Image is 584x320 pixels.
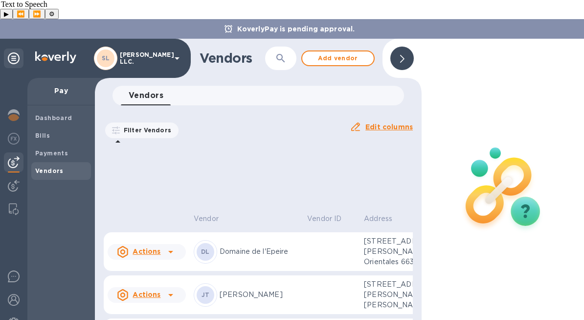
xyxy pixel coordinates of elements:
p: Domaine de l'Epeire [220,246,299,257]
b: Vendors [35,167,64,174]
b: JT [202,291,210,298]
p: [PERSON_NAME] LLC. [120,51,169,65]
p: [PERSON_NAME] [220,290,299,300]
p: KoverlyPay is pending approval. [232,24,360,34]
button: Forward [29,9,45,19]
b: Bills [35,132,50,139]
b: DL [201,248,210,255]
p: Vendor [194,214,219,224]
span: Vendors [129,89,163,102]
span: Add vendor [310,52,366,64]
u: Edit columns [365,123,413,131]
b: Payments [35,149,68,157]
u: Actions [133,247,160,255]
b: SL [102,54,110,62]
p: [STREET_ADDRESS][PERSON_NAME]-Orientales 66390 FR [364,236,447,267]
u: Actions [133,291,160,298]
p: Address [364,214,392,224]
span: Address [364,214,405,224]
p: Filter Vendors [120,126,171,134]
h1: Vendors [200,50,265,66]
div: Unpin categories [4,49,23,68]
b: Dashboard [35,114,72,122]
button: Settings [45,9,59,19]
p: Vendor ID [307,214,341,224]
p: Pay [35,86,87,96]
button: Previous [13,9,29,19]
img: Foreign exchange [8,133,20,145]
span: Vendor ID [307,214,354,224]
button: Add vendor [301,50,375,66]
p: [STREET_ADDRESS][PERSON_NAME][PERSON_NAME] [364,279,447,310]
img: Logo [35,51,76,63]
span: Vendor [194,214,231,224]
